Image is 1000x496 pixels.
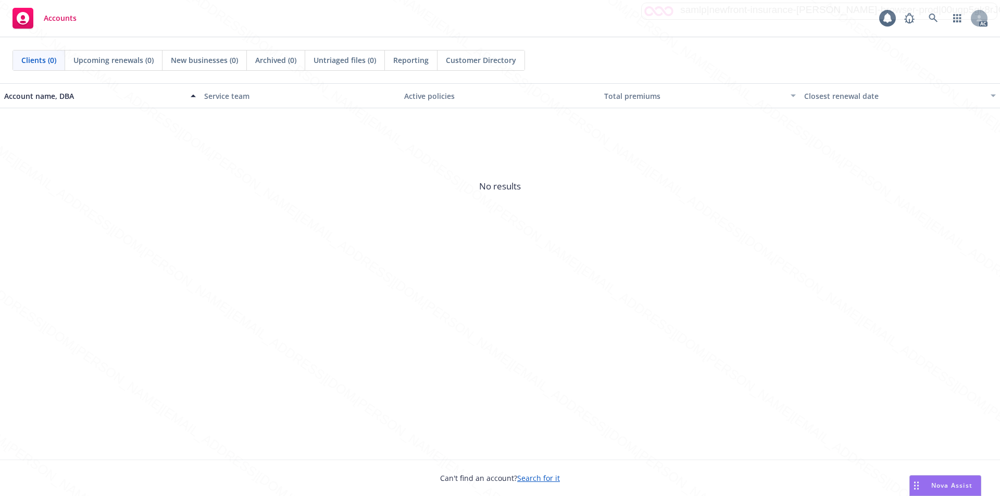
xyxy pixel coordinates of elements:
span: Clients (0) [21,55,56,66]
span: Accounts [44,14,77,22]
span: Customer Directory [446,55,516,66]
button: Active policies [400,83,600,108]
span: Archived (0) [255,55,296,66]
span: Untriaged files (0) [314,55,376,66]
a: Report a Bug [899,8,920,29]
div: Service team [204,91,396,101]
button: Closest renewal date [800,83,1000,108]
span: Reporting [393,55,429,66]
a: Search for it [517,473,560,483]
span: Can't find an account? [440,473,560,484]
a: Accounts [8,4,81,33]
a: Search [923,8,944,29]
span: Nova Assist [931,481,972,490]
div: Closest renewal date [804,91,984,101]
a: Switch app [947,8,968,29]
button: Service team [200,83,400,108]
div: Total premiums [604,91,784,101]
div: Active policies [404,91,596,101]
button: Nova Assist [909,475,981,496]
div: Drag to move [910,476,923,495]
span: Upcoming renewals (0) [73,55,154,66]
div: Account name, DBA [4,91,184,101]
button: Total premiums [600,83,800,108]
span: New businesses (0) [171,55,238,66]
